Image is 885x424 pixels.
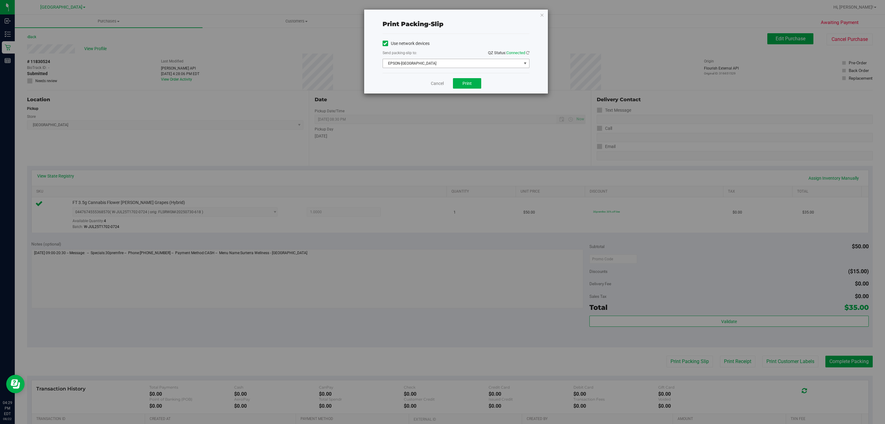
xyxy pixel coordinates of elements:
[383,59,521,68] span: EPSON-[GEOGRAPHIC_DATA]
[431,80,444,87] a: Cancel
[453,78,481,89] button: Print
[383,50,417,56] label: Send packing-slip to:
[383,40,430,47] label: Use network devices
[462,81,472,86] span: Print
[488,50,529,55] span: QZ Status:
[6,375,25,393] iframe: Resource center
[506,50,525,55] span: Connected
[521,59,529,68] span: select
[383,20,443,28] span: Print packing-slip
